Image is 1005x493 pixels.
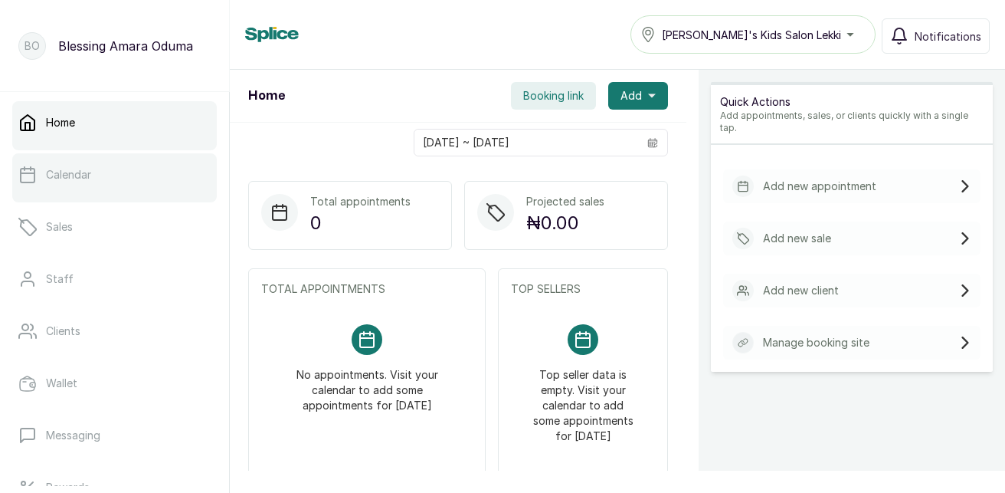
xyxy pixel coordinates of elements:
p: ₦0.00 [526,209,604,237]
h1: Home [248,87,285,105]
p: Clients [46,324,80,339]
p: BO [25,38,40,54]
a: Calendar [12,153,217,196]
p: TOP SELLERS [511,281,655,297]
p: Calendar [46,167,91,182]
button: Notifications [882,18,990,54]
p: Top seller data is empty. Visit your calendar to add some appointments for [DATE] [529,355,637,444]
p: Add new appointment [763,179,876,194]
a: Staff [12,258,217,301]
a: Messaging [12,414,217,457]
p: Staff [46,271,74,287]
p: Manage booking site [763,335,869,350]
a: Clients [12,310,217,353]
p: Add appointments, sales, or clients quickly with a single tap. [720,110,984,134]
button: [PERSON_NAME]'s Kids Salon Lekki [630,15,876,54]
a: Wallet [12,362,217,405]
p: Blessing Amara Oduma [58,37,193,55]
p: TOTAL APPOINTMENTS [261,281,473,297]
p: Home [46,115,75,130]
p: Projected sales [526,194,604,209]
a: Home [12,101,217,144]
p: 0 [310,209,411,237]
span: Notifications [915,28,981,44]
button: Booking link [511,82,596,110]
p: No appointments. Visit your calendar to add some appointments for [DATE] [280,355,454,413]
p: Sales [46,219,73,235]
span: Add [620,88,642,104]
p: Messaging [46,428,100,443]
p: Total appointments [310,194,411,209]
svg: calendar [647,137,658,148]
p: Add new sale [763,231,831,246]
span: Booking link [523,88,584,104]
span: [PERSON_NAME]'s Kids Salon Lekki [662,27,841,43]
button: Add [608,82,668,110]
p: Quick Actions [720,94,984,110]
p: Wallet [46,376,77,391]
a: Sales [12,205,217,248]
p: Add new client [763,283,839,298]
input: Select date [414,130,638,156]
